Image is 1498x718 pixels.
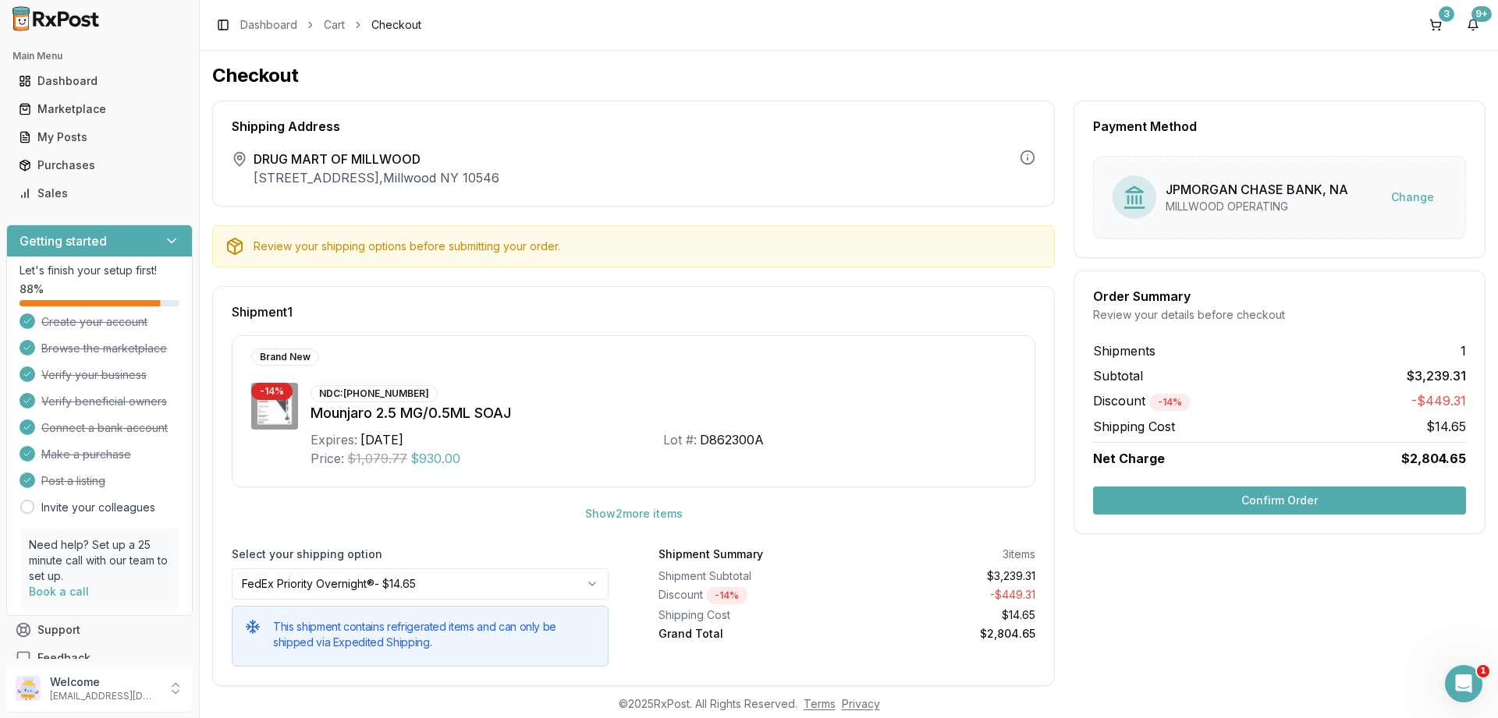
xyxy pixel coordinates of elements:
[41,314,147,330] span: Create your account
[1461,12,1486,37] button: 9+
[1401,449,1466,468] span: $2,804.65
[6,97,193,122] button: Marketplace
[12,123,186,151] a: My Posts
[37,650,91,666] span: Feedback
[50,674,158,690] p: Welcome
[1093,290,1466,302] div: Order Summary
[6,616,193,644] button: Support
[311,402,1016,424] div: Mounjaro 2.5 MG/0.5ML SOAJ
[232,120,1035,133] div: Shipping Address
[1166,180,1348,199] div: JPMORGAN CHASE BANK, NA
[240,17,421,33] nav: breadcrumb
[41,341,167,356] span: Browse the marketplace
[6,644,193,672] button: Feedback
[1166,199,1348,214] div: MILLWOOD OPERATING
[6,69,193,94] button: Dashboard
[371,17,421,33] span: Checkout
[854,568,1036,584] div: $3,239.31
[1411,391,1466,411] span: -$449.31
[1426,417,1466,436] span: $14.65
[1093,451,1165,466] span: Net Charge
[1471,6,1492,22] div: 9+
[1445,665,1482,702] iframe: Intercom live chat
[254,239,1042,254] div: Review your shipping options before submitting your order.
[410,449,460,468] span: $930.00
[658,587,841,604] div: Discount
[251,383,298,430] img: Mounjaro 2.5 MG/0.5ML SOAJ
[658,626,841,642] div: Grand Total
[12,151,186,179] a: Purchases
[1093,341,1155,360] span: Shipments
[1379,183,1447,211] button: Change
[1423,12,1448,37] button: 3
[311,449,344,468] div: Price:
[706,587,747,604] div: - 14 %
[1093,120,1466,133] div: Payment Method
[658,546,763,562] div: Shipment Summary
[41,473,105,489] span: Post a listing
[854,626,1036,642] div: $2,804.65
[658,607,841,623] div: Shipping Cost
[6,181,193,206] button: Sales
[573,500,695,528] button: Show2more items
[804,697,836,710] a: Terms
[41,447,131,462] span: Make a purchase
[1093,417,1175,436] span: Shipping Cost
[360,430,403,449] div: [DATE]
[19,73,180,89] div: Dashboard
[254,168,499,187] p: [STREET_ADDRESS] , Millwood NY 10546
[854,607,1036,623] div: $14.65
[19,101,180,117] div: Marketplace
[41,420,168,436] span: Connect a bank account
[16,676,41,701] img: User avatar
[232,306,293,318] span: Shipment 1
[1477,665,1489,677] span: 1
[240,17,297,33] a: Dashboard
[1003,546,1035,562] div: 3 items
[6,153,193,178] button: Purchases
[273,619,595,650] h5: This shipment contains refrigerated items and can only be shipped via Expedited Shipping.
[41,500,155,515] a: Invite your colleagues
[12,67,186,95] a: Dashboard
[311,385,438,402] div: NDC: [PHONE_NUMBER]
[29,585,89,598] a: Book a call
[20,281,44,297] span: 88 %
[1093,366,1143,385] span: Subtotal
[212,63,1486,88] h1: Checkout
[842,697,880,710] a: Privacy
[251,348,319,366] div: Brand New
[700,430,764,449] div: D862300A
[29,537,170,584] p: Need help? Set up a 25 minute call with our team to set up.
[311,430,357,449] div: Expires:
[6,125,193,150] button: My Posts
[347,449,407,468] span: $1,079.77
[232,546,609,562] label: Select your shipping option
[19,157,180,173] div: Purchases
[1093,393,1191,409] span: Discount
[251,383,293,400] div: - 14 %
[663,430,697,449] div: Lot #:
[41,394,167,409] span: Verify beneficial owners
[12,50,186,62] h2: Main Menu
[1407,366,1466,385] span: $3,239.31
[1461,341,1466,360] span: 1
[1149,394,1191,411] div: - 14 %
[12,95,186,123] a: Marketplace
[50,690,158,702] p: [EMAIL_ADDRESS][DOMAIN_NAME]
[19,129,180,145] div: My Posts
[324,17,345,33] a: Cart
[254,150,499,168] span: DRUG MART OF MILLWOOD
[854,587,1036,604] div: - $449.31
[12,179,186,207] a: Sales
[1439,6,1454,22] div: 3
[20,263,179,278] p: Let's finish your setup first!
[6,6,106,31] img: RxPost Logo
[20,232,107,250] h3: Getting started
[658,568,841,584] div: Shipment Subtotal
[1093,307,1466,323] div: Review your details before checkout
[1093,486,1466,515] button: Confirm Order
[41,367,147,383] span: Verify your business
[19,186,180,201] div: Sales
